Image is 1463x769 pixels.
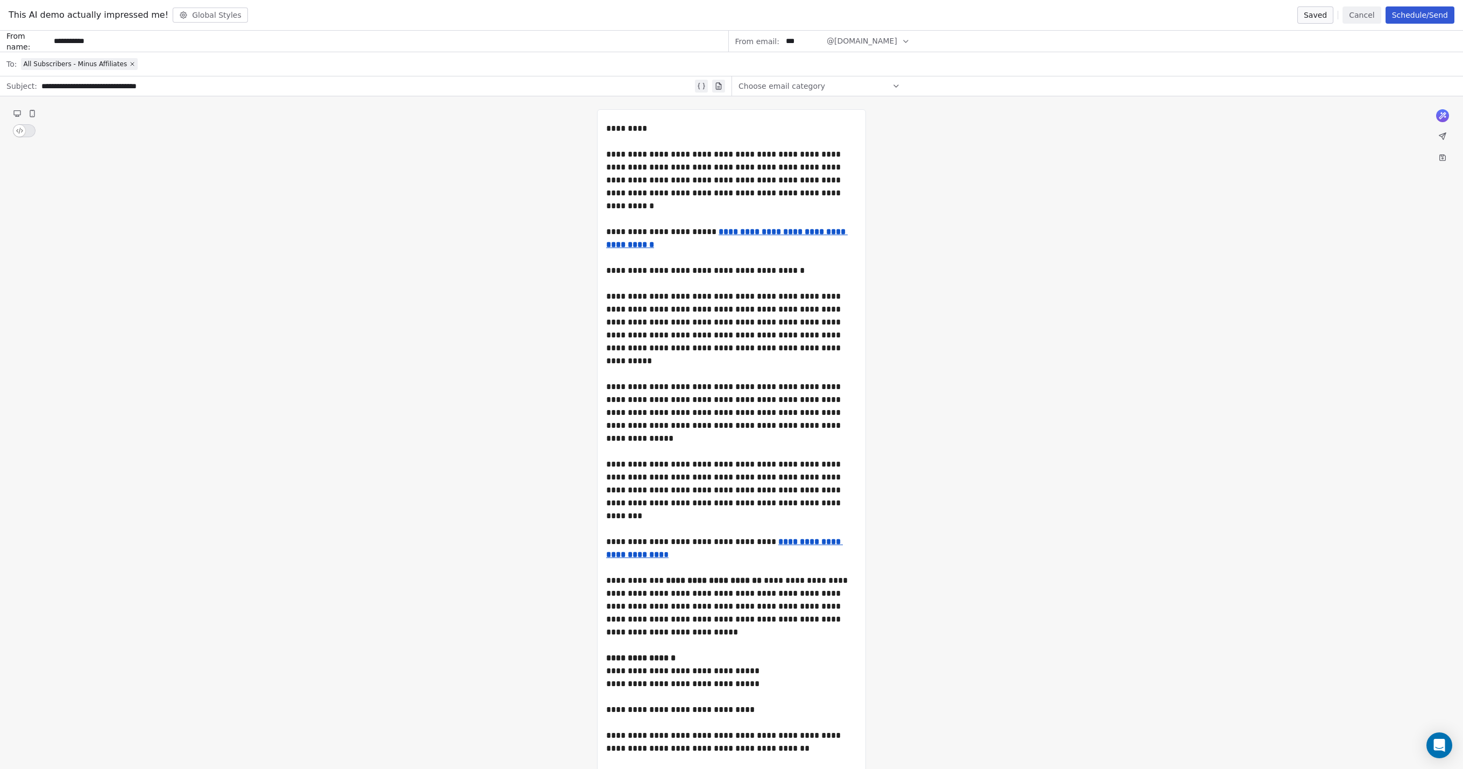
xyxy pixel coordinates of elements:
span: All Subscribers - Minus Affiliates [23,60,127,68]
span: @[DOMAIN_NAME] [827,36,897,47]
button: Cancel [1343,6,1381,24]
span: This AI demo actually impressed me! [9,9,168,22]
span: To: [6,59,17,69]
span: Subject: [6,81,37,95]
span: From name: [6,31,49,52]
div: Open Intercom Messenger [1426,732,1452,758]
button: Schedule/Send [1386,6,1454,24]
button: Global Styles [173,8,248,23]
button: Saved [1297,6,1333,24]
span: From email: [735,36,779,47]
span: Choose email category [738,81,825,91]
